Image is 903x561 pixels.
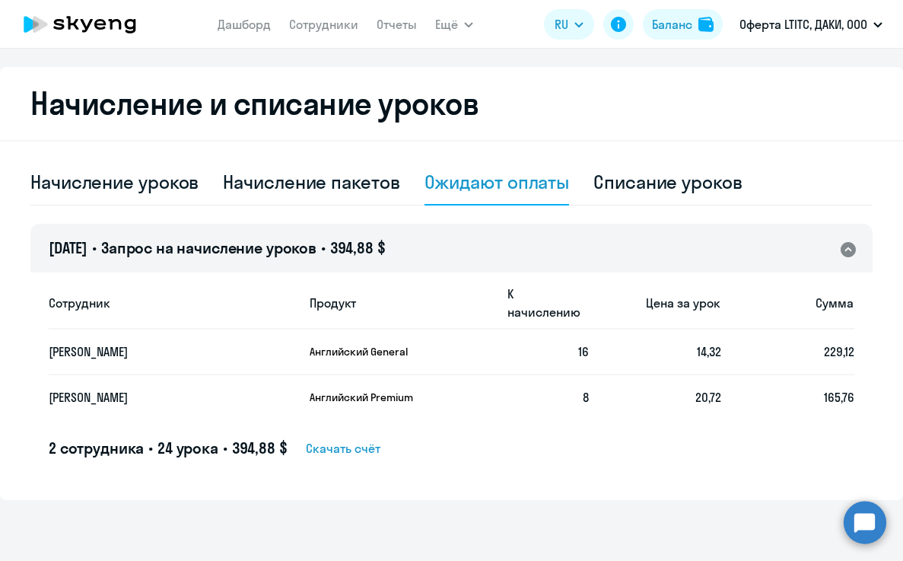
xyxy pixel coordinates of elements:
div: Списание уроков [593,170,742,194]
button: Ещё [435,9,473,40]
span: 394,88 $ [330,238,386,257]
a: Отчеты [377,17,417,32]
p: [PERSON_NAME] [49,389,271,406]
p: [PERSON_NAME] [49,343,271,360]
span: Скачать счёт [306,439,380,457]
div: Ожидают оплаты [424,170,570,194]
button: Балансbalance [643,9,723,40]
p: Оферта LTITC, ДАКИ, ООО [739,15,867,33]
span: 16 [578,344,589,359]
p: Английский General [310,345,424,359]
span: [DATE] [49,238,87,257]
span: 2 сотрудника [49,438,144,457]
th: Сумма [721,276,854,330]
span: • [223,438,227,457]
span: Запрос на начисление уроков [101,238,316,257]
a: Дашборд [218,17,271,32]
span: • [92,238,97,257]
span: 394,88 $ [232,438,288,457]
th: К начислению [495,276,589,330]
div: Начисление уроков [30,170,199,194]
span: RU [555,15,568,33]
a: Сотрудники [289,17,358,32]
img: balance [698,17,714,32]
button: RU [544,9,594,40]
span: 229,12 [824,344,854,359]
th: Продукт [297,276,495,330]
span: 20,72 [695,390,721,405]
button: Оферта LTITC, ДАКИ, ООО [732,6,890,43]
div: Начисление пакетов [223,170,399,194]
span: 165,76 [824,390,854,405]
span: 14,32 [697,344,721,359]
h2: Начисление и списание уроков [30,85,873,122]
th: Сотрудник [49,276,297,330]
span: • [148,438,153,457]
span: • [321,238,326,257]
div: Баланс [652,15,692,33]
span: Ещё [435,15,458,33]
span: 8 [583,390,589,405]
p: Английский Premium [310,390,424,404]
span: 24 урока [157,438,218,457]
th: Цена за урок [589,276,722,330]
